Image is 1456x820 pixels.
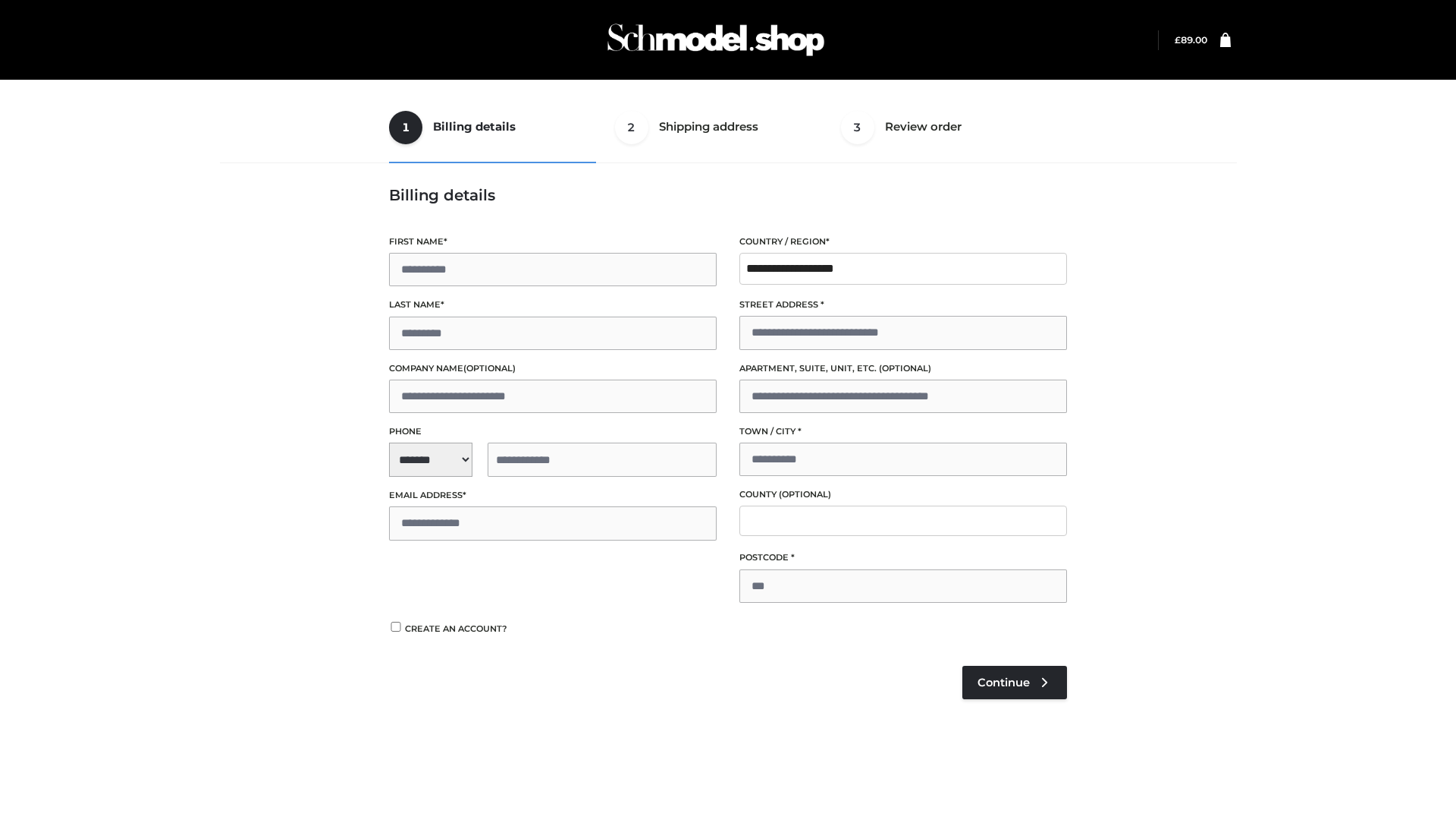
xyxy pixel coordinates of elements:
[389,235,717,249] label: First name
[739,487,1067,502] label: County
[739,298,1067,312] label: Street address
[879,363,931,374] span: (optional)
[389,186,1067,204] h3: Billing details
[1175,34,1207,46] bdi: 89.00
[463,363,516,374] span: (optional)
[1175,34,1181,46] span: £
[1175,34,1207,46] a: £89.00
[739,550,1067,565] label: Postcode
[962,666,1067,699] a: Continue
[739,424,1067,439] label: Town / City
[602,10,830,70] img: Schmodel Admin 964
[739,361,1067,376] label: Apartment, suite, unit, etc.
[389,361,717,376] label: Company name
[405,623,507,634] span: Create an account?
[977,676,1030,689] span: Continue
[389,424,717,439] label: Phone
[389,488,717,503] label: Email address
[779,489,831,500] span: (optional)
[389,622,403,632] input: Create an account?
[389,298,717,312] label: Last name
[739,235,1067,249] label: Country / Region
